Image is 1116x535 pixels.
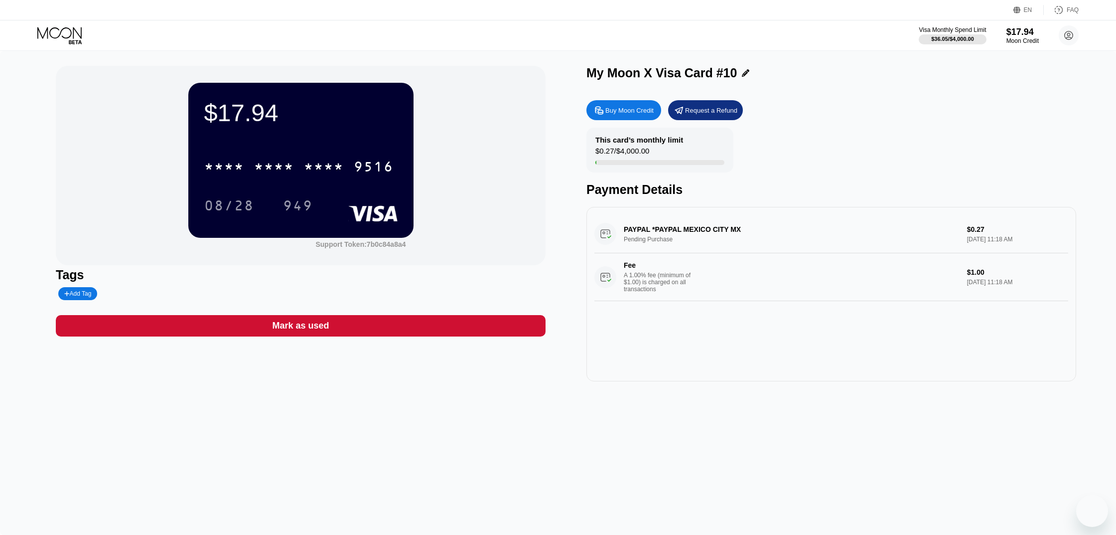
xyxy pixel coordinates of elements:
[624,261,694,269] div: Fee
[56,315,546,337] div: Mark as used
[967,268,1068,276] div: $1.00
[283,199,313,215] div: 949
[1006,37,1039,44] div: Moon Credit
[967,279,1068,286] div: [DATE] 11:18 AM
[931,36,974,42] div: $36.05 / $4,000.00
[58,287,97,300] div: Add Tag
[64,290,91,297] div: Add Tag
[1076,495,1108,527] iframe: Button to launch messaging window
[272,320,329,332] div: Mark as used
[1024,6,1032,13] div: EN
[1006,27,1039,37] div: $17.94
[586,182,1076,197] div: Payment Details
[197,193,262,218] div: 08/28
[276,193,320,218] div: 949
[586,100,661,120] div: Buy Moon Credit
[594,253,1068,301] div: FeeA 1.00% fee (minimum of $1.00) is charged on all transactions$1.00[DATE] 11:18 AM
[685,106,737,115] div: Request a Refund
[668,100,743,120] div: Request a Refund
[204,199,254,215] div: 08/28
[204,99,398,127] div: $17.94
[919,26,986,44] div: Visa Monthly Spend Limit$36.05/$4,000.00
[1044,5,1079,15] div: FAQ
[605,106,654,115] div: Buy Moon Credit
[1013,5,1044,15] div: EN
[315,240,406,248] div: Support Token: 7b0c84a8a4
[1006,27,1039,44] div: $17.94Moon Credit
[595,147,649,160] div: $0.27 / $4,000.00
[595,136,683,144] div: This card’s monthly limit
[1067,6,1079,13] div: FAQ
[624,272,698,293] div: A 1.00% fee (minimum of $1.00) is charged on all transactions
[586,66,737,80] div: My Moon X Visa Card #10
[56,268,546,282] div: Tags
[354,160,394,176] div: 9516
[919,26,986,33] div: Visa Monthly Spend Limit
[315,240,406,248] div: Support Token:7b0c84a8a4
